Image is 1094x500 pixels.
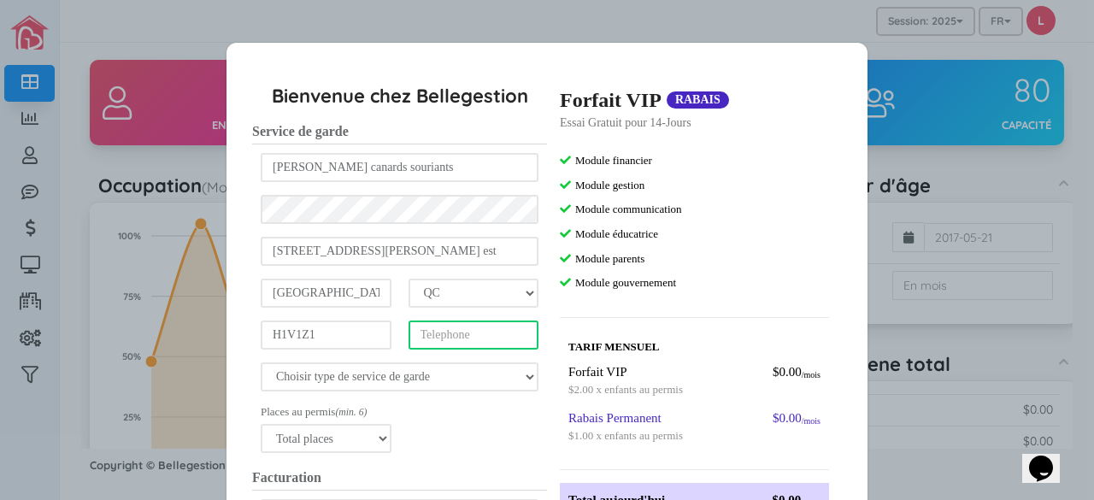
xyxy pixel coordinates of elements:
[560,251,829,268] div: Module parents
[261,237,538,266] input: Address
[560,226,829,243] div: Module éducatrice
[261,153,538,182] input: Nom du service de garde
[252,124,547,144] h3: Service de garde
[568,382,820,398] div: $2.00 x enfants au permis
[409,321,539,350] input: Telephone
[560,275,829,291] div: Module gouvernement
[1022,432,1077,483] iframe: chat widget
[560,178,829,194] div: Module gestion
[335,407,367,418] small: (min. 6)
[773,363,802,381] div: $0.00
[568,428,820,444] div: $1.00 x enfants au permis
[802,415,820,427] div: /mois
[261,279,391,308] input: Ville
[568,363,626,381] div: Forfait VIP
[773,409,802,427] div: $0.00
[272,85,528,114] h5: Bienvenue chez Bellegestion
[568,409,662,427] div: Rabais Permanent
[261,321,391,350] input: Code postal
[261,404,367,421] label: Places au permis
[667,91,729,109] div: RABAIS
[560,202,829,218] div: Module communication
[802,369,820,381] div: /mois
[560,339,829,356] div: TARIF MENSUEL
[252,470,547,491] h3: Facturation
[560,85,829,115] div: Forfait VIP
[560,153,829,169] div: Module financier
[560,115,829,132] div: Essai Gratuit pour 14-Jours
